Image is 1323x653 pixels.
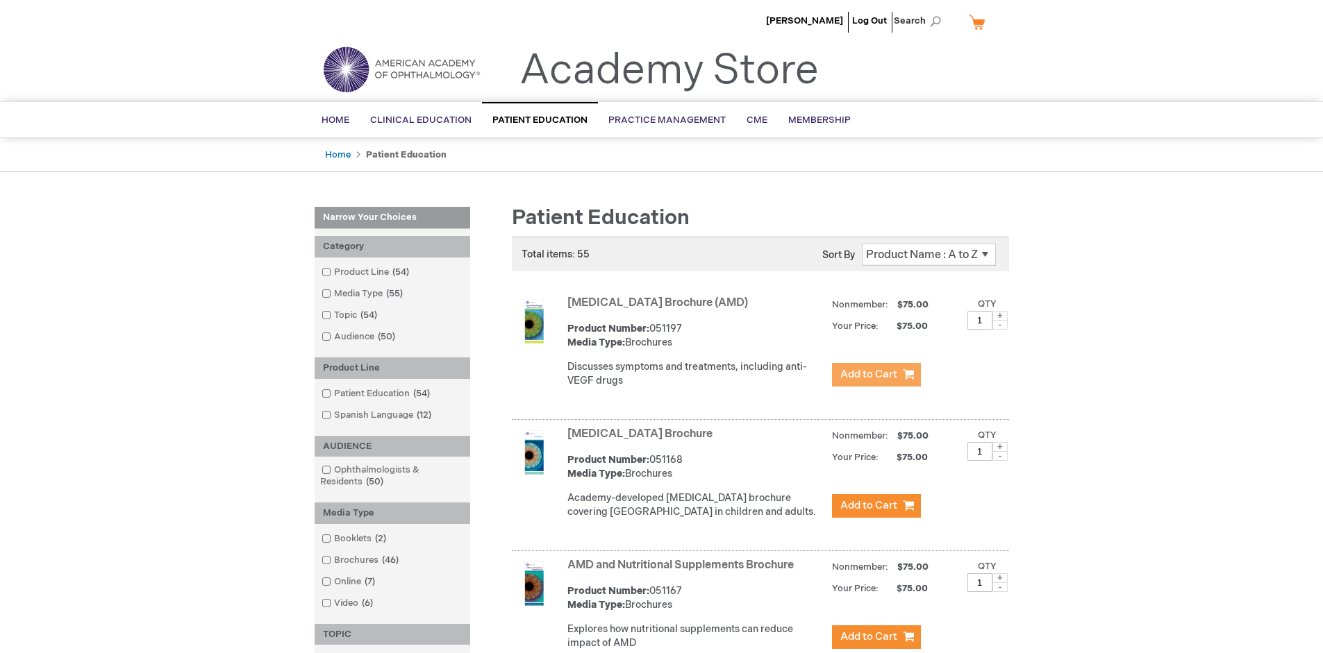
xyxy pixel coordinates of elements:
div: 051197 Brochures [567,322,825,350]
span: Patient Education [492,115,588,126]
strong: Your Price: [832,583,879,594]
div: Media Type [315,502,470,524]
img: Amblyopia Brochure [512,430,556,475]
span: 46 [378,554,402,566]
strong: Nonmember: [832,427,888,445]
a: Patient Education54 [318,387,435,400]
span: $75.00 [895,561,931,573]
p: Discusses symptoms and treatments, including anti-VEGF drugs [567,360,825,388]
a: Media Type55 [318,287,408,300]
span: 2 [372,533,390,544]
input: Qty [967,573,992,592]
label: Qty [978,298,997,309]
a: Booklets2 [318,532,392,545]
span: 50 [374,331,399,342]
a: Log Out [852,15,887,26]
a: Home [325,149,351,160]
strong: Your Price: [832,321,879,332]
span: 7 [361,576,378,587]
strong: Media Type: [567,599,625,611]
input: Qty [967,311,992,330]
span: $75.00 [895,430,931,441]
strong: Patient Education [366,149,447,160]
span: Practice Management [608,115,726,126]
span: Search [894,7,947,35]
div: 051168 Brochures [567,453,825,481]
a: AMD and Nutritional Supplements Brochure [567,559,794,572]
label: Sort By [822,249,855,261]
p: Explores how nutritional supplements can reduce impact of AMD [567,622,825,650]
div: 051167 Brochures [567,584,825,612]
p: Academy-developed [MEDICAL_DATA] brochure covering [GEOGRAPHIC_DATA] in children and adults. [567,491,825,519]
strong: Product Number: [567,585,649,597]
span: Home [322,115,349,126]
button: Add to Cart [832,494,921,518]
button: Add to Cart [832,625,921,649]
a: [MEDICAL_DATA] Brochure (AMD) [567,296,748,309]
a: Video6 [318,597,378,610]
a: Ophthalmologists & Residents50 [318,464,467,489]
span: CME [747,115,767,126]
span: Patient Education [512,205,690,230]
span: Membership [788,115,851,126]
strong: Product Number: [567,454,649,466]
span: $75.00 [895,299,931,310]
a: Brochures46 [318,554,404,567]
a: Academy Store [519,46,819,96]
span: $75.00 [881,583,930,594]
label: Qty [978,561,997,572]
span: Add to Cart [840,368,897,381]
a: Audience50 [318,330,401,344]
a: [MEDICAL_DATA] Brochure [567,427,713,441]
strong: Nonmember: [832,559,888,576]
div: Category [315,236,470,257]
div: Product Line [315,357,470,379]
div: TOPIC [315,624,470,645]
strong: Product Number: [567,323,649,334]
span: $75.00 [881,452,930,463]
span: 6 [358,597,376,609]
label: Qty [978,430,997,441]
span: 55 [383,288,406,299]
img: AMD and Nutritional Supplements Brochure [512,561,556,606]
strong: Nonmember: [832,296,888,314]
span: Clinical Education [370,115,472,126]
span: 12 [413,409,435,421]
strong: Media Type: [567,337,625,348]
input: Qty [967,442,992,461]
a: Online7 [318,575,381,588]
a: [PERSON_NAME] [766,15,843,26]
span: 50 [363,476,387,487]
span: 54 [410,388,433,399]
a: Spanish Language12 [318,409,437,422]
a: Topic54 [318,309,383,322]
div: AUDIENCE [315,436,470,457]
strong: Narrow Your Choices [315,207,470,229]
span: Add to Cart [840,630,897,643]
span: Total items: 55 [522,248,590,260]
a: Product Line54 [318,266,415,279]
span: 54 [389,266,413,278]
span: $75.00 [881,321,930,332]
span: 54 [357,309,381,321]
button: Add to Cart [832,363,921,387]
img: Age-Related Macular Degeneration Brochure (AMD) [512,299,556,344]
strong: Your Price: [832,452,879,463]
strong: Media Type: [567,468,625,480]
span: Add to Cart [840,499,897,512]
